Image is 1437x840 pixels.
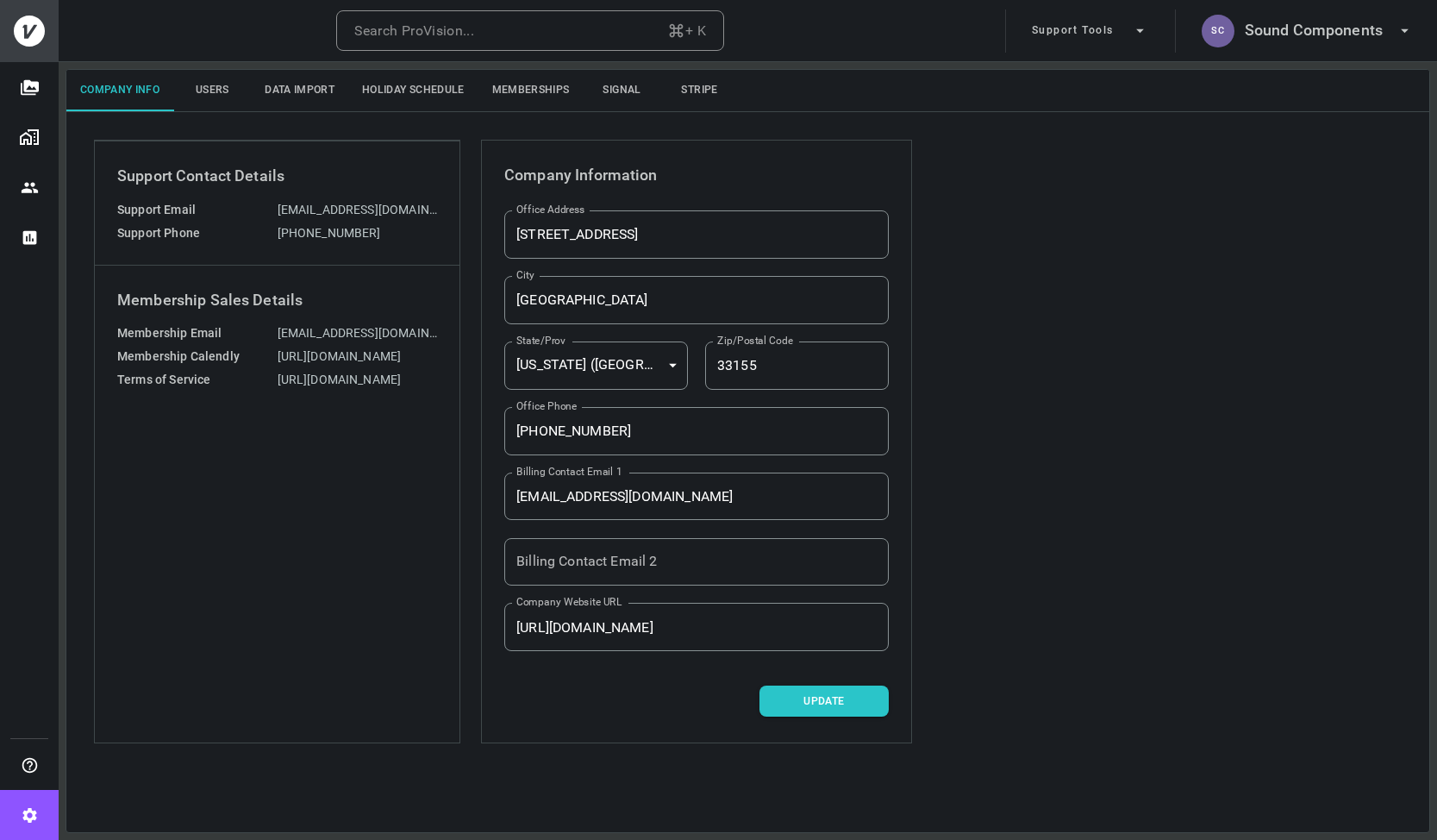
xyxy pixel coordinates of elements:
[1195,9,1421,53] button: SCSound Components
[759,686,889,717] button: Update
[516,465,622,480] label: Billing Contact Email 1
[348,70,478,111] button: Holiday Schedule
[336,10,724,52] button: Search ProVision...+ K
[278,371,437,389] div: [URL][DOMAIN_NAME]
[251,70,348,111] button: Data Import
[117,224,277,242] p: Support Phone
[278,348,437,366] div: [URL][DOMAIN_NAME]
[717,334,793,348] label: Zip/Postal Code
[1025,9,1156,53] button: Support Tools
[504,407,889,455] input: +1 (212) 000-0000
[516,334,565,348] label: State/Prov
[1245,18,1383,43] h6: Sound Components
[354,19,474,43] div: Search ProVision...
[478,70,584,111] button: Memberships
[117,371,277,389] p: Terms of Service
[1202,15,1234,47] div: SC
[504,342,688,390] div: [US_STATE] ([GEOGRAPHIC_DATA])
[173,70,251,111] button: Users
[504,163,889,188] h6: Company Information
[278,324,437,342] div: [EMAIL_ADDRESS][DOMAIN_NAME]
[516,595,622,610] label: Company Website URL
[516,203,585,217] label: Office Address
[117,201,277,219] p: Support Email
[278,201,437,219] div: [EMAIL_ADDRESS][DOMAIN_NAME]
[661,70,739,111] button: Stripe
[117,164,437,189] h6: Support Contact Details
[278,224,437,242] div: [PHONE_NUMBER]
[667,19,706,43] div: + K
[19,127,40,147] img: Organizations page icon
[516,268,534,283] label: City
[117,348,277,366] p: Membership Calendly
[66,70,173,111] button: Company Info
[584,70,661,111] button: Signal
[117,288,437,313] h6: Membership Sales Details
[117,324,277,342] p: Membership Email
[516,399,577,414] label: Office Phone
